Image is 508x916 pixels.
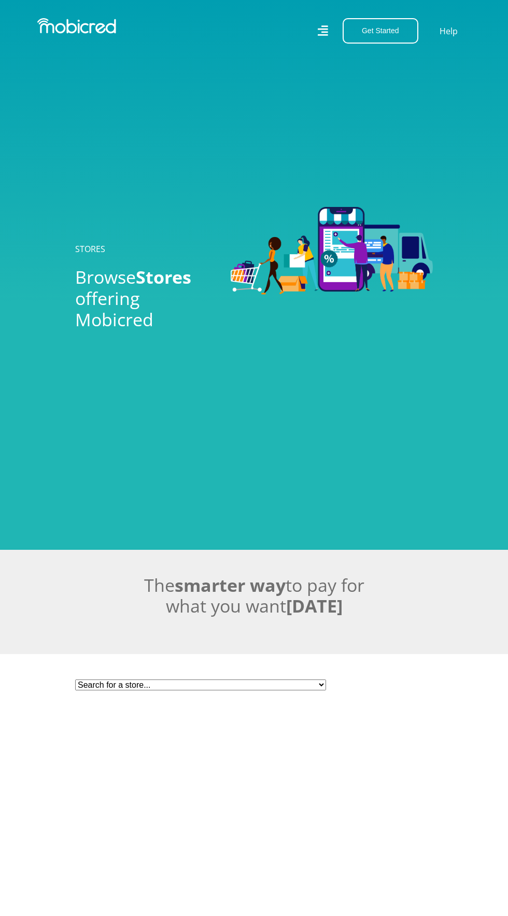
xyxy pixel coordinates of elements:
[343,18,418,44] button: Get Started
[37,18,116,34] img: Mobicred
[231,207,433,295] img: Stores
[439,24,458,38] a: Help
[75,267,215,330] h2: Browse offering Mobicred
[75,243,105,255] a: STORES
[136,265,191,289] span: Stores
